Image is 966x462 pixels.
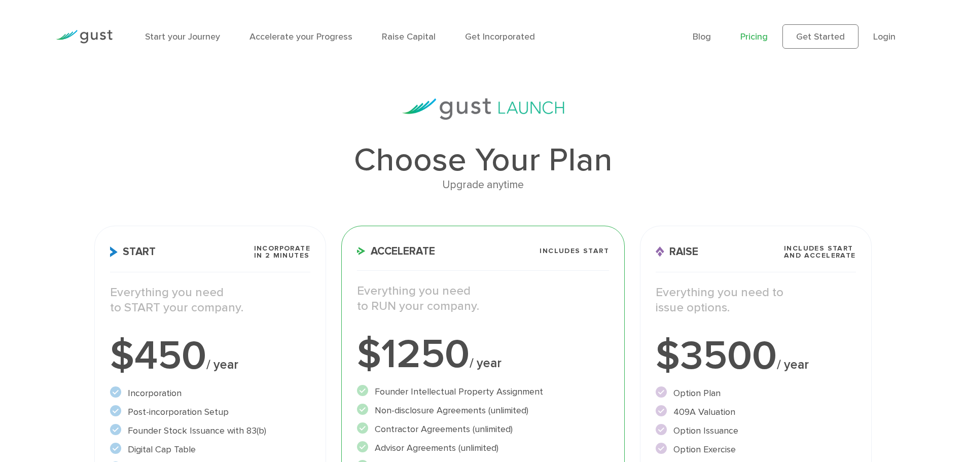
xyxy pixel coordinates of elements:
[656,443,856,456] li: Option Exercise
[540,247,609,255] span: Includes START
[382,31,436,42] a: Raise Capital
[656,246,698,257] span: Raise
[94,144,871,176] h1: Choose Your Plan
[470,356,502,371] span: / year
[465,31,535,42] a: Get Incorporated
[94,176,871,194] div: Upgrade anytime
[110,246,156,257] span: Start
[110,424,310,438] li: Founder Stock Issuance with 83(b)
[249,31,352,42] a: Accelerate your Progress
[110,246,118,257] img: Start Icon X2
[656,336,856,376] div: $3500
[357,441,609,455] li: Advisor Agreements (unlimited)
[206,357,238,372] span: / year
[357,247,366,255] img: Accelerate Icon
[357,246,435,257] span: Accelerate
[656,424,856,438] li: Option Issuance
[357,385,609,399] li: Founder Intellectual Property Assignment
[656,386,856,400] li: Option Plan
[110,405,310,419] li: Post-incorporation Setup
[656,405,856,419] li: 409A Valuation
[656,246,664,257] img: Raise Icon
[56,30,113,44] img: Gust Logo
[873,31,896,42] a: Login
[254,245,310,259] span: Incorporate in 2 Minutes
[145,31,220,42] a: Start your Journey
[357,404,609,417] li: Non-disclosure Agreements (unlimited)
[402,98,564,120] img: gust-launch-logos.svg
[110,336,310,376] div: $450
[110,386,310,400] li: Incorporation
[110,443,310,456] li: Digital Cap Table
[357,283,609,314] p: Everything you need to RUN your company.
[782,24,858,49] a: Get Started
[357,334,609,375] div: $1250
[693,31,711,42] a: Blog
[777,357,809,372] span: / year
[110,285,310,315] p: Everything you need to START your company.
[740,31,768,42] a: Pricing
[784,245,856,259] span: Includes START and ACCELERATE
[656,285,856,315] p: Everything you need to issue options.
[357,422,609,436] li: Contractor Agreements (unlimited)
